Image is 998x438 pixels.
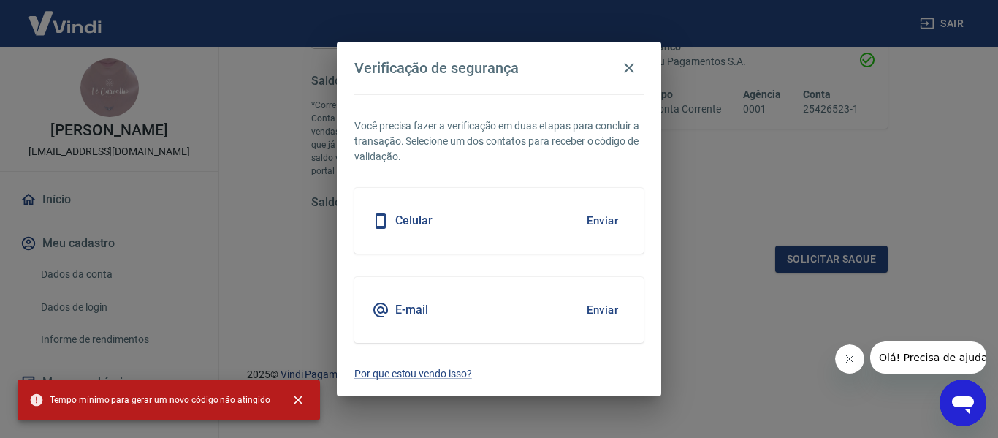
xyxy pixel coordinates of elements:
[579,295,626,325] button: Enviar
[354,118,644,165] p: Você precisa fazer a verificação em duas etapas para concluir a transação. Selecione um dos conta...
[354,59,519,77] h4: Verificação de segurança
[870,341,986,374] iframe: Mensagem da empresa
[940,380,986,426] iframe: Botão para abrir a janela de mensagens
[835,344,864,374] iframe: Fechar mensagem
[9,10,123,22] span: Olá! Precisa de ajuda?
[395,214,433,228] h5: Celular
[282,384,314,416] button: close
[579,205,626,236] button: Enviar
[29,393,270,407] span: Tempo mínimo para gerar um novo código não atingido
[354,366,644,382] a: Por que estou vendo isso?
[395,303,428,317] h5: E-mail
